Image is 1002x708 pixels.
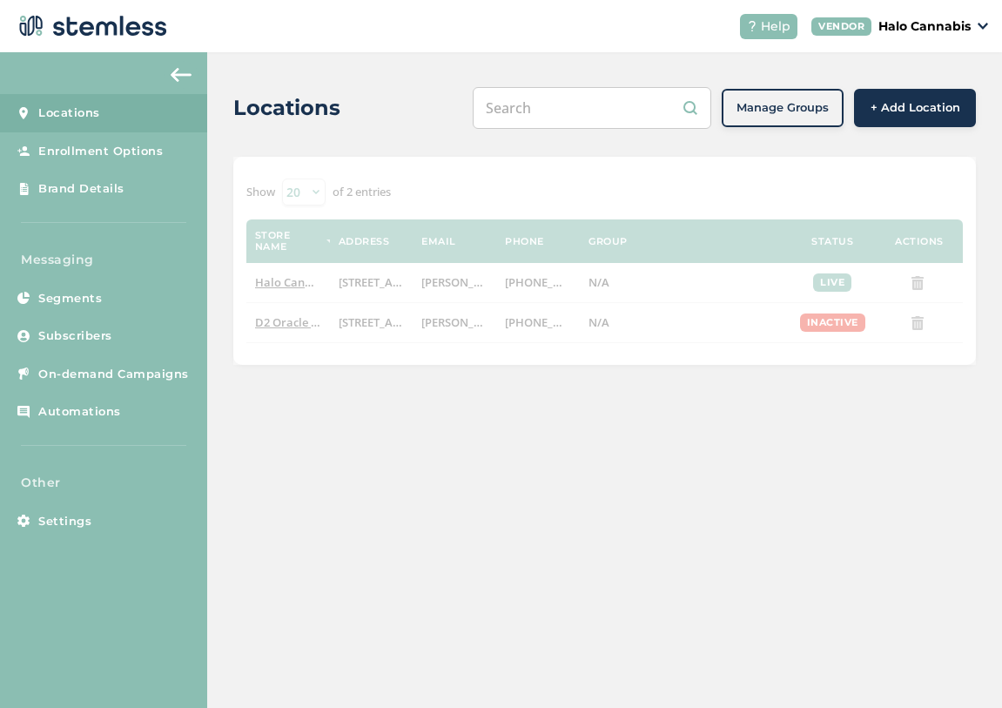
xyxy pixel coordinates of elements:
[978,23,988,30] img: icon_down-arrow-small-66adaf34.svg
[38,143,163,160] span: Enrollment Options
[722,89,844,127] button: Manage Groups
[233,92,340,124] h2: Locations
[871,99,960,117] span: + Add Location
[38,180,124,198] span: Brand Details
[736,99,829,117] span: Manage Groups
[878,17,971,36] p: Halo Cannabis
[915,624,1002,708] iframe: Chat Widget
[38,105,100,122] span: Locations
[747,21,757,31] img: icon-help-white-03924b79.svg
[854,89,976,127] button: + Add Location
[38,327,112,345] span: Subscribers
[38,403,121,421] span: Automations
[38,290,102,307] span: Segments
[171,68,192,82] img: icon-arrow-back-accent-c549486e.svg
[811,17,871,36] div: VENDOR
[761,17,790,36] span: Help
[38,366,189,383] span: On-demand Campaigns
[38,513,91,530] span: Settings
[14,9,167,44] img: logo-dark-0685b13c.svg
[473,87,711,129] input: Search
